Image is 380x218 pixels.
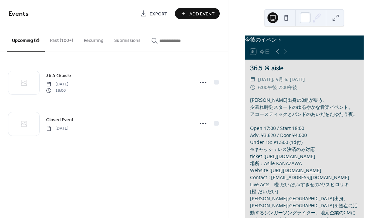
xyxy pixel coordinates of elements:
div: 今後のイベント [245,35,364,44]
a: Export [135,8,172,19]
div: ​ [250,83,255,91]
span: - [277,83,278,91]
span: [DATE] [46,81,68,87]
button: Add Event [175,8,220,19]
span: 18:00 [46,87,68,93]
span: Add Event [189,10,215,17]
a: [URL][DOMAIN_NAME] [271,167,321,173]
span: 7:00午後 [278,83,297,91]
button: Upcoming (2) [7,27,45,52]
button: Past (100+) [45,27,78,51]
div: ​ [250,75,255,83]
a: Closed Event [46,116,74,124]
span: Events [8,7,29,20]
span: 6:00午後 [258,83,277,91]
span: Export [150,10,167,17]
span: [DATE], 9月 6, [DATE] [258,75,305,83]
a: 36.5 @ aisle [46,72,71,79]
button: Recurring [78,27,109,51]
button: Submissions [109,27,146,51]
span: [DATE] [46,126,68,132]
a: [URL][DOMAIN_NAME] [265,153,315,159]
div: 36.5 @ aisle [250,64,358,72]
